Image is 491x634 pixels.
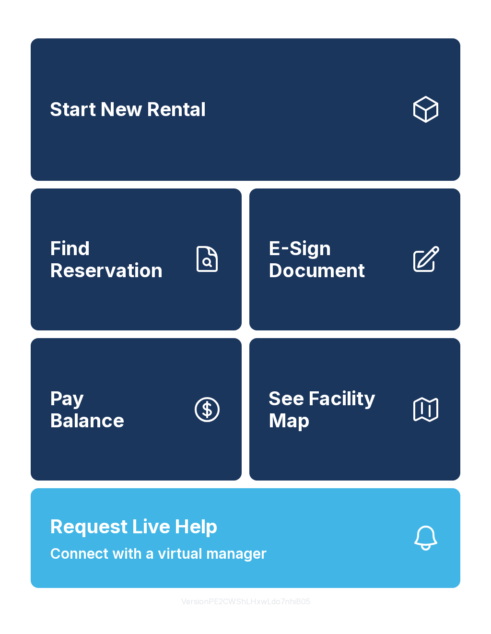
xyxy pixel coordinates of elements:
[50,543,267,564] span: Connect with a virtual manager
[174,588,318,615] button: VersionPE2CWShLHxwLdo7nhiB05
[269,237,403,281] span: E-Sign Document
[249,188,460,331] a: E-Sign Document
[31,338,242,481] a: PayBalance
[50,512,218,541] span: Request Live Help
[50,237,184,281] span: Find Reservation
[269,387,403,431] span: See Facility Map
[249,338,460,481] button: See Facility Map
[50,387,124,431] span: Pay Balance
[31,38,460,181] a: Start New Rental
[31,188,242,331] a: Find Reservation
[50,98,206,120] span: Start New Rental
[31,488,460,588] button: Request Live HelpConnect with a virtual manager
